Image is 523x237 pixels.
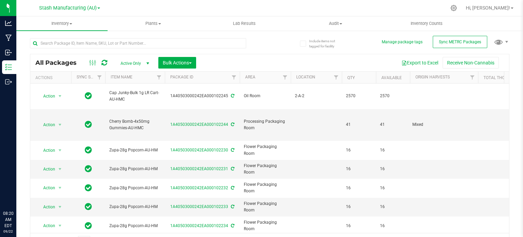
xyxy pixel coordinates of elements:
[230,223,234,228] span: Sync from Compliance System
[56,183,64,193] span: select
[382,39,423,45] button: Manage package tags
[397,57,443,69] button: Export to Excel
[433,36,487,48] button: Sync METRC Packages
[109,166,161,172] span: Zupa-28g Popcorn-AU-HM
[381,75,402,80] a: Available
[380,223,406,229] span: 16
[37,164,56,174] span: Action
[230,204,234,209] span: Sync from Compliance System
[230,93,234,98] span: Sync from Compliance System
[331,72,342,83] a: Filter
[109,223,161,229] span: Zupa-28g Popcorn-AU-HM
[154,72,165,83] a: Filter
[244,163,287,176] span: Flower Packaging Room
[295,93,338,99] span: 2-A-2
[56,202,64,212] span: select
[244,201,287,213] span: Flower Packaging Room
[56,91,64,101] span: select
[380,93,406,99] span: 2570
[244,219,287,232] span: Flower Packaging Room
[230,166,234,171] span: Sync from Compliance System
[170,166,228,171] a: 1A40503000242EA000102231
[16,16,108,31] a: Inventory
[224,20,265,27] span: Lab Results
[484,75,508,80] a: Total THC%
[346,166,372,172] span: 16
[108,20,199,27] span: Plants
[290,20,381,27] span: Audit
[3,229,13,234] p: 09/22
[30,38,246,48] input: Search Package ID, Item Name, SKU, Lot or Part Number...
[244,144,287,157] span: Flower Packaging Room
[230,148,234,152] span: Sync from Compliance System
[230,186,234,190] span: Sync from Compliance System
[7,182,27,203] iframe: Resource center
[20,181,28,190] iframe: Resource center unread badge
[35,75,68,80] div: Actions
[346,121,372,128] span: 41
[37,120,56,130] span: Action
[170,186,228,190] a: 1A40503000242EA000102232
[380,166,406,172] span: 16
[85,120,92,129] span: In Sync
[443,57,499,69] button: Receive Non-Cannabis
[415,75,450,79] a: Origin Harvests
[85,164,92,174] span: In Sync
[439,40,481,44] span: Sync METRC Packages
[412,121,476,128] div: Value 1: Mixed
[380,147,406,153] span: 16
[5,34,12,41] inline-svg: Manufacturing
[5,78,12,85] inline-svg: Outbound
[170,223,228,228] a: 1A40503000242EA000102234
[37,91,56,101] span: Action
[3,210,13,229] p: 08:20 AM EDT
[381,16,472,31] a: Inventory Counts
[346,223,372,229] span: 16
[346,204,372,210] span: 16
[170,75,193,79] a: Package ID
[56,221,64,231] span: select
[85,202,92,211] span: In Sync
[85,91,92,101] span: In Sync
[85,221,92,231] span: In Sync
[5,20,12,27] inline-svg: Analytics
[16,20,108,27] span: Inventory
[296,75,315,79] a: Location
[346,147,372,153] span: 16
[380,121,406,128] span: 41
[109,185,161,191] span: Zupa-28g Popcorn-AU-HM
[37,146,56,155] span: Action
[109,147,161,153] span: Zupa-28g Popcorn-AU-HM
[346,185,372,191] span: 16
[39,5,97,11] span: Stash Manufacturing (AU)
[244,93,287,99] span: Oil Room
[280,72,291,83] a: Filter
[109,90,161,103] span: Cap Junky-Bulk 1g LR Cart-AU-HMC
[230,122,234,127] span: Sync from Compliance System
[170,148,228,152] a: 1A40503000242EA000102230
[244,118,287,131] span: Processing Packaging Room
[401,20,452,27] span: Inventory Counts
[35,59,83,66] span: All Packages
[170,122,228,127] a: 1A40503000242EA000102244
[467,72,478,83] a: Filter
[380,204,406,210] span: 16
[228,72,240,83] a: Filter
[5,49,12,56] inline-svg: Inbound
[108,16,199,31] a: Plants
[111,75,132,79] a: Item Name
[5,64,12,71] inline-svg: Inventory
[85,183,92,193] span: In Sync
[56,120,64,130] span: select
[158,57,196,69] button: Bulk Actions
[164,93,241,99] div: 1A40503000242EA000102245
[244,181,287,194] span: Flower Packaging Room
[85,145,92,155] span: In Sync
[37,183,56,193] span: Action
[449,5,458,11] div: Manage settings
[109,204,161,210] span: Zupa-28g Popcorn-AU-HM
[56,164,64,174] span: select
[109,118,161,131] span: Cherry Bomb-4x50mg Gummies-AU-HMC
[37,221,56,231] span: Action
[347,75,355,80] a: Qty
